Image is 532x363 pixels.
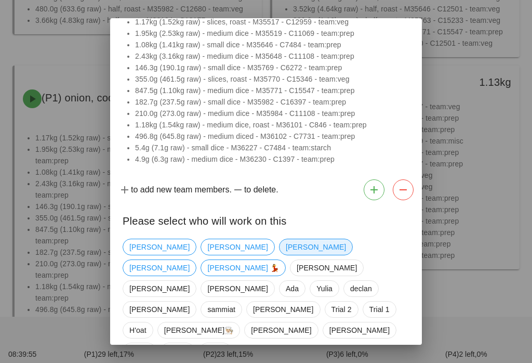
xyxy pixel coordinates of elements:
span: [PERSON_NAME] [129,260,190,276]
span: [PERSON_NAME] [286,239,346,255]
span: [PERSON_NAME] [251,322,311,338]
span: [PERSON_NAME]👨🏼‍🍳 [164,322,234,338]
span: Doruk [206,343,225,359]
li: 182.7g (237.5g raw) - small dice - M35982 - C16397 - team:prep [135,96,409,108]
li: 2.43kg (3.16kg raw) - medium dice - M35648 - C11108 - team:prep [135,50,409,62]
li: 146.3g (190.1g raw) - small dice - M35769 - C6272 - team:prep [135,62,409,73]
span: [PERSON_NAME] [129,281,190,296]
div: Please select who will work on this [110,204,422,235]
span: [PERSON_NAME] [329,322,390,338]
li: 1.18kg (1.54kg raw) - medium dice, roast - M36101 - C846 - team:prep [135,119,409,131]
span: Trial 1 [167,343,188,359]
span: sammiat [207,302,235,317]
span: H'oat [129,322,147,338]
li: 210.0g (273.0g raw) - medium dice - M35984 - C11108 - team:prep [135,108,409,119]
li: 847.5g (1.10kg raw) - medium dice - M35771 - C15547 - team:prep [135,85,409,96]
span: [PERSON_NAME] [129,302,190,317]
span: Trial 1 [369,302,390,317]
span: [PERSON_NAME] [207,239,268,255]
span: [PERSON_NAME] [207,281,268,296]
div: to add new team members. to delete. [110,175,422,204]
span: [PERSON_NAME] 💃 [207,260,279,276]
li: 355.0g (461.5g raw) - slices, roast - M35770 - C15346 - team:veg [135,73,409,85]
li: 496.8g (645.8g raw) - medium diced - M36102 - C7731 - team:prep [135,131,409,142]
li: 1.08kg (1.41kg raw) - small dice - M35646 - C7484 - team:prep [135,39,409,50]
span: [PERSON_NAME] [129,239,190,255]
span: [PERSON_NAME] [253,302,313,317]
span: Orpah [129,343,150,359]
span: Ada [286,281,299,296]
span: Yulia [316,281,332,296]
li: 4.9g (6.3g raw) - medium dice - M36230 - C1397 - team:prep [135,153,409,165]
span: Trial 2 [331,302,352,317]
li: 1.17kg (1.52kg raw) - slices, roast - M35517 - C12959 - team:veg [135,16,409,28]
li: 1.95kg (2.53kg raw) - medium dice - M35519 - C11069 - team:prep [135,28,409,39]
span: [PERSON_NAME] [297,260,357,276]
li: 5.4g (7.1g raw) - small dice - M36227 - C7484 - team:starch [135,142,409,153]
span: declan [350,281,372,296]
